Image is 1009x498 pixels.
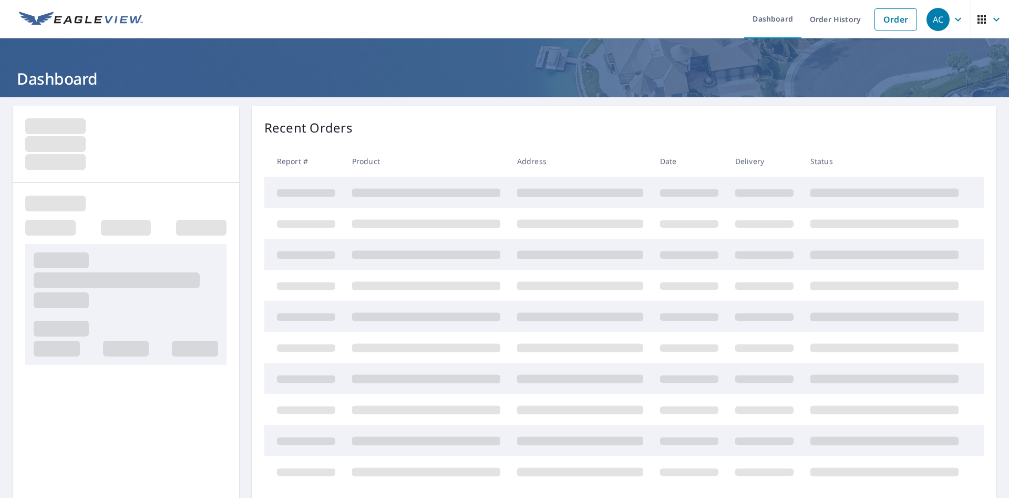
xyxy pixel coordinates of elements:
[727,146,802,177] th: Delivery
[13,68,996,89] h1: Dashboard
[19,12,143,27] img: EV Logo
[652,146,727,177] th: Date
[802,146,967,177] th: Status
[264,118,353,137] p: Recent Orders
[926,8,950,31] div: AC
[264,146,344,177] th: Report #
[509,146,652,177] th: Address
[874,8,917,31] a: Order
[344,146,509,177] th: Product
